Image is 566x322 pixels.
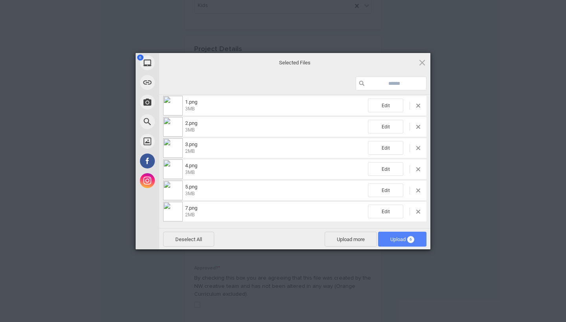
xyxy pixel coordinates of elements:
span: Click here or hit ESC to close picker [418,58,426,67]
span: Selected Files [216,59,373,66]
span: 6 [137,55,143,60]
img: 6cdbe718-de6b-4cec-afd0-49f6183288db [163,138,183,158]
span: 1.png [185,99,197,105]
span: Upload [378,232,426,247]
div: My Device [136,53,230,73]
span: 2.png [183,120,368,133]
span: 5.png [183,184,368,197]
div: Instagram [136,171,230,190]
img: a9b4104a-8e33-452b-8822-187cf8d5934e [163,202,183,221]
img: 16658e7b-5364-45fc-bdbb-0a2cbf774cc0 [163,96,183,115]
span: Edit [368,183,403,197]
span: 7.png [183,205,368,218]
img: 02b91b84-87bf-46d0-ab10-e847504e4e7b [163,117,183,137]
span: Edit [368,99,403,112]
span: 2.png [185,120,197,126]
span: 3MB [185,170,195,175]
span: 3MB [185,191,195,196]
span: 2MB [185,212,195,218]
span: 3MB [185,127,195,133]
div: Link (URL) [136,73,230,92]
img: 4388ea94-3f7e-4a9b-aca4-aac4b5cad4a5 [163,159,183,179]
span: Edit [368,162,403,176]
span: 3.png [183,141,368,154]
span: 1.png [183,99,368,112]
div: Facebook [136,151,230,171]
span: 2MB [185,148,195,154]
span: Edit [368,120,403,134]
span: 3MB [185,106,195,112]
span: 5.png [185,184,197,190]
span: 6 [407,236,414,243]
div: Take Photo [136,92,230,112]
span: 4.png [185,163,197,168]
span: Upload [390,236,414,242]
span: Upload more [325,232,377,247]
div: Unsplash [136,132,230,151]
span: 7.png [185,205,197,211]
span: 4.png [183,163,368,176]
div: Web Search [136,112,230,132]
span: Edit [368,205,403,218]
span: Edit [368,141,403,155]
img: 725fb5bb-006f-42e4-96d4-aac28798e018 [163,181,183,200]
span: 3.png [185,141,197,147]
span: Deselect All [163,232,214,247]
